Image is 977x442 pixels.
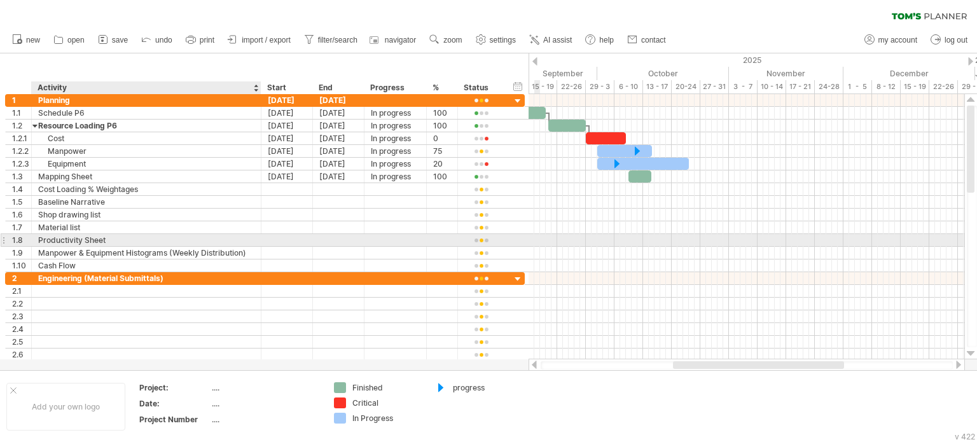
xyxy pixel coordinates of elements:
[473,32,520,48] a: settings
[12,196,31,208] div: 1.5
[313,107,364,119] div: [DATE]
[319,81,357,94] div: End
[12,170,31,183] div: 1.3
[38,170,254,183] div: Mapping Sheet
[371,158,420,170] div: In progress
[261,94,313,106] div: [DATE]
[614,80,643,93] div: 6 - 10
[582,32,618,48] a: help
[557,80,586,93] div: 22-26
[200,36,214,45] span: print
[529,80,557,93] div: 15 - 19
[12,259,31,272] div: 1.10
[212,398,319,409] div: ....
[368,32,420,48] a: navigator
[599,36,614,45] span: help
[313,158,364,170] div: [DATE]
[901,80,929,93] div: 15 - 19
[38,209,254,221] div: Shop drawing list
[12,349,31,361] div: 2.6
[6,383,125,431] div: Add your own logo
[12,107,31,119] div: 1.1
[729,67,843,80] div: November 2025
[38,120,254,132] div: Resource Loading P6
[301,32,361,48] a: filter/search
[212,382,319,393] div: ....
[261,158,313,170] div: [DATE]
[67,36,85,45] span: open
[9,32,44,48] a: new
[12,94,31,106] div: 1
[758,80,786,93] div: 10 - 14
[433,81,450,94] div: %
[12,247,31,259] div: 1.9
[878,36,917,45] span: my account
[12,285,31,297] div: 2.1
[352,413,422,424] div: In Progress
[443,36,462,45] span: zoom
[38,272,254,284] div: Engineering (Material Submittals)
[225,32,294,48] a: import / export
[370,81,419,94] div: Progress
[38,145,254,157] div: Manpower
[261,132,313,144] div: [DATE]
[12,132,31,144] div: 1.2.1
[313,120,364,132] div: [DATE]
[843,67,975,80] div: December 2025
[490,36,516,45] span: settings
[624,32,670,48] a: contact
[38,81,254,94] div: Activity
[700,80,729,93] div: 27 - 31
[433,132,451,144] div: 0
[12,234,31,246] div: 1.8
[155,36,172,45] span: undo
[12,310,31,322] div: 2.3
[112,36,128,45] span: save
[433,107,451,119] div: 100
[12,120,31,132] div: 1.2
[12,158,31,170] div: 1.2.3
[597,67,729,80] div: October 2025
[139,398,209,409] div: Date:
[786,80,815,93] div: 17 - 21
[872,80,901,93] div: 8 - 12
[12,145,31,157] div: 1.2.2
[38,221,254,233] div: Material list
[471,67,597,80] div: September 2025
[139,414,209,425] div: Project Number
[261,170,313,183] div: [DATE]
[464,81,497,94] div: Status
[945,36,967,45] span: log out
[371,120,420,132] div: In progress
[313,170,364,183] div: [DATE]
[313,145,364,157] div: [DATE]
[38,107,254,119] div: Schedule P6
[38,132,254,144] div: Cost
[433,145,451,157] div: 75
[95,32,132,48] a: save
[261,145,313,157] div: [DATE]
[433,158,451,170] div: 20
[12,323,31,335] div: 2.4
[453,382,522,393] div: progress
[352,382,422,393] div: Finished
[139,382,209,393] div: Project:
[183,32,218,48] a: print
[385,36,416,45] span: navigator
[543,36,572,45] span: AI assist
[267,81,305,94] div: Start
[38,234,254,246] div: Productivity Sheet
[861,32,921,48] a: my account
[38,94,254,106] div: Planning
[261,120,313,132] div: [DATE]
[526,32,576,48] a: AI assist
[138,32,176,48] a: undo
[313,132,364,144] div: [DATE]
[371,132,420,144] div: In progress
[12,272,31,284] div: 2
[672,80,700,93] div: 20-24
[12,209,31,221] div: 1.6
[927,32,971,48] a: log out
[38,247,254,259] div: Manpower & Equipment Histograms (Weekly Distribution)
[643,80,672,93] div: 13 - 17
